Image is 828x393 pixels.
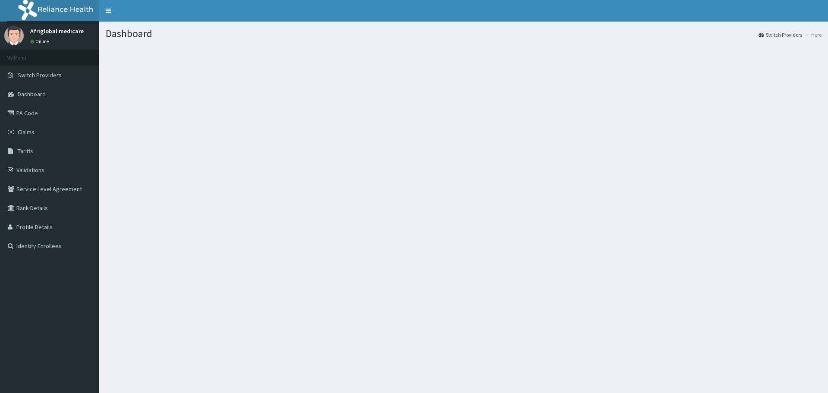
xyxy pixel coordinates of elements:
[759,31,802,38] a: Switch Providers
[4,26,24,45] img: User Image
[30,38,51,44] a: Online
[803,31,822,38] li: Here
[106,28,822,39] h1: Dashboard
[18,71,62,79] span: Switch Providers
[18,147,33,155] span: Tariffs
[30,28,84,34] p: Afriglobal medicare
[18,90,46,98] span: Dashboard
[18,128,34,136] span: Claims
